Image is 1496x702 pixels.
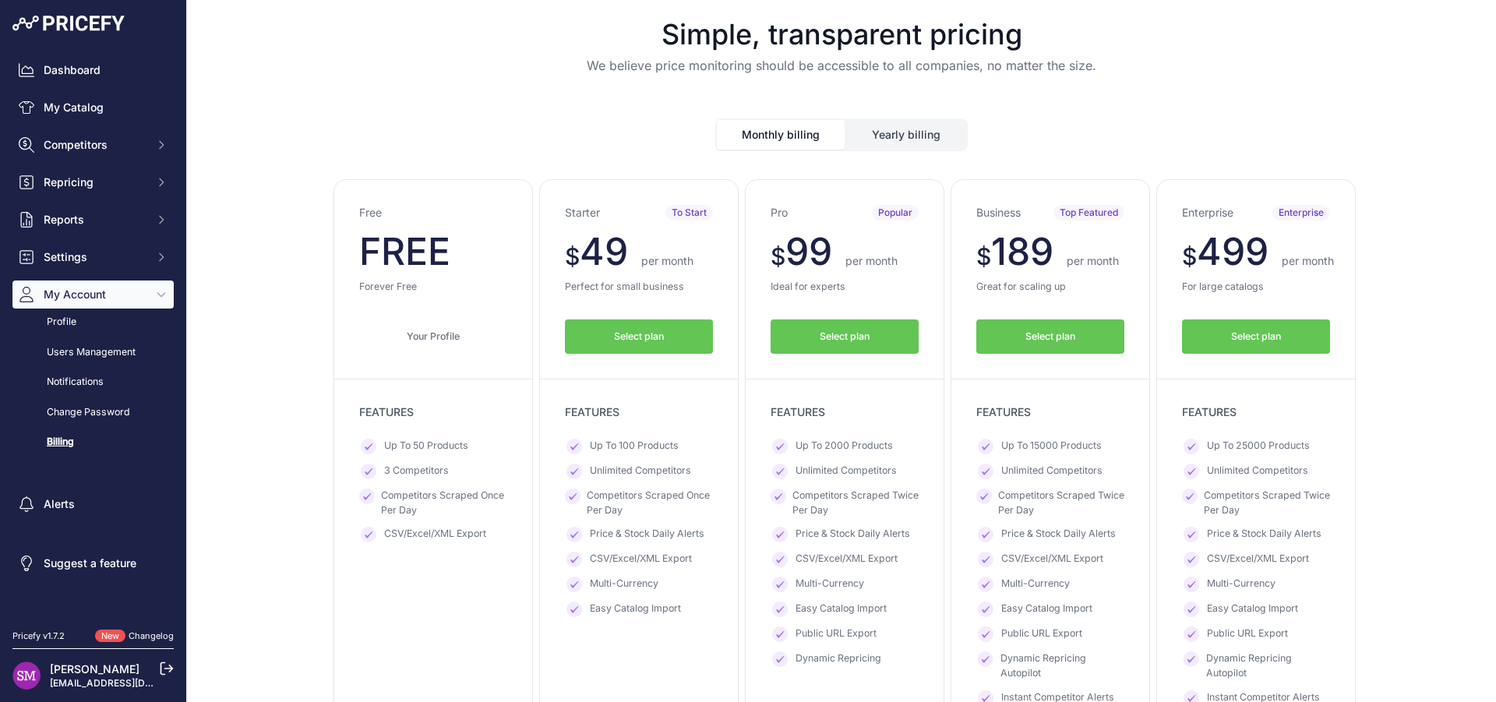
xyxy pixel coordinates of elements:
[771,280,919,295] p: Ideal for experts
[796,601,887,617] span: Easy Catalog Import
[796,527,910,542] span: Price & Stock Daily Alerts
[796,552,898,567] span: CSV/Excel/XML Export
[976,280,1124,295] p: Great for scaling up
[590,464,691,479] span: Unlimited Competitors
[50,677,213,689] a: [EMAIL_ADDRESS][DOMAIN_NAME]
[614,330,664,344] span: Select plan
[359,228,450,274] span: FREE
[12,369,174,396] a: Notifications
[12,16,125,31] img: Pricefy Logo
[1207,601,1298,617] span: Easy Catalog Import
[820,330,870,344] span: Select plan
[1001,527,1116,542] span: Price & Stock Daily Alerts
[771,205,788,220] h3: Pro
[1001,439,1102,454] span: Up To 15000 Products
[587,489,713,517] span: Competitors Scraped Once Per Day
[359,280,507,295] p: Forever Free
[991,228,1053,274] span: 189
[1272,205,1330,220] span: Enterprise
[12,168,174,196] button: Repricing
[590,577,658,592] span: Multi-Currency
[1001,601,1092,617] span: Easy Catalog Import
[12,56,174,611] nav: Sidebar
[12,206,174,234] button: Reports
[1001,577,1070,592] span: Multi-Currency
[95,630,125,643] span: New
[12,630,65,643] div: Pricefy v1.7.2
[565,404,713,420] p: FEATURES
[1182,242,1197,270] span: $
[1000,651,1124,680] span: Dynamic Repricing Autopilot
[771,319,919,355] button: Select plan
[359,319,507,355] a: Your Profile
[565,280,713,295] p: Perfect for small business
[1206,651,1330,680] span: Dynamic Repricing Autopilot
[1207,552,1309,567] span: CSV/Excel/XML Export
[785,228,832,274] span: 99
[845,254,898,267] span: per month
[976,205,1021,220] h3: Business
[976,242,991,270] span: $
[44,212,146,228] span: Reports
[1067,254,1119,267] span: per month
[12,56,174,84] a: Dashboard
[359,205,382,220] h3: Free
[1182,205,1233,220] h3: Enterprise
[976,404,1124,420] p: FEATURES
[796,439,893,454] span: Up To 2000 Products
[1207,527,1321,542] span: Price & Stock Daily Alerts
[872,205,919,220] span: Popular
[796,651,881,667] span: Dynamic Repricing
[580,228,628,274] span: 49
[1207,577,1275,592] span: Multi-Currency
[12,93,174,122] a: My Catalog
[12,309,174,336] a: Profile
[1001,552,1103,567] span: CSV/Excel/XML Export
[1207,464,1308,479] span: Unlimited Competitors
[1231,330,1281,344] span: Select plan
[1207,626,1288,642] span: Public URL Export
[998,489,1124,517] span: Competitors Scraped Twice Per Day
[12,490,174,518] a: Alerts
[384,464,449,479] span: 3 Competitors
[12,131,174,159] button: Competitors
[199,56,1484,75] p: We believe price monitoring should be accessible to all companies, no matter the size.
[796,626,877,642] span: Public URL Export
[796,577,864,592] span: Multi-Currency
[12,399,174,426] a: Change Password
[1053,205,1124,220] span: Top Featured
[565,319,713,355] button: Select plan
[565,205,600,220] h3: Starter
[1001,464,1103,479] span: Unlimited Competitors
[792,489,919,517] span: Competitors Scraped Twice Per Day
[665,205,713,220] span: To Start
[1197,228,1268,274] span: 499
[44,137,146,153] span: Competitors
[1282,254,1334,267] span: per month
[384,527,486,542] span: CSV/Excel/XML Export
[384,439,468,454] span: Up To 50 Products
[976,319,1124,355] button: Select plan
[1001,626,1082,642] span: Public URL Export
[771,404,919,420] p: FEATURES
[1182,280,1330,295] p: For large catalogs
[129,630,174,641] a: Changelog
[359,404,507,420] p: FEATURES
[12,339,174,366] a: Users Management
[1204,489,1330,517] span: Competitors Scraped Twice Per Day
[1207,439,1310,454] span: Up To 25000 Products
[44,249,146,265] span: Settings
[1182,404,1330,420] p: FEATURES
[590,527,704,542] span: Price & Stock Daily Alerts
[590,601,681,617] span: Easy Catalog Import
[199,19,1484,50] h1: Simple, transparent pricing
[12,549,174,577] a: Suggest a feature
[590,439,679,454] span: Up To 100 Products
[796,464,897,479] span: Unlimited Competitors
[12,429,174,456] a: Billing
[717,120,845,150] button: Monthly billing
[44,175,146,190] span: Repricing
[44,287,146,302] span: My Account
[565,242,580,270] span: $
[12,243,174,271] button: Settings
